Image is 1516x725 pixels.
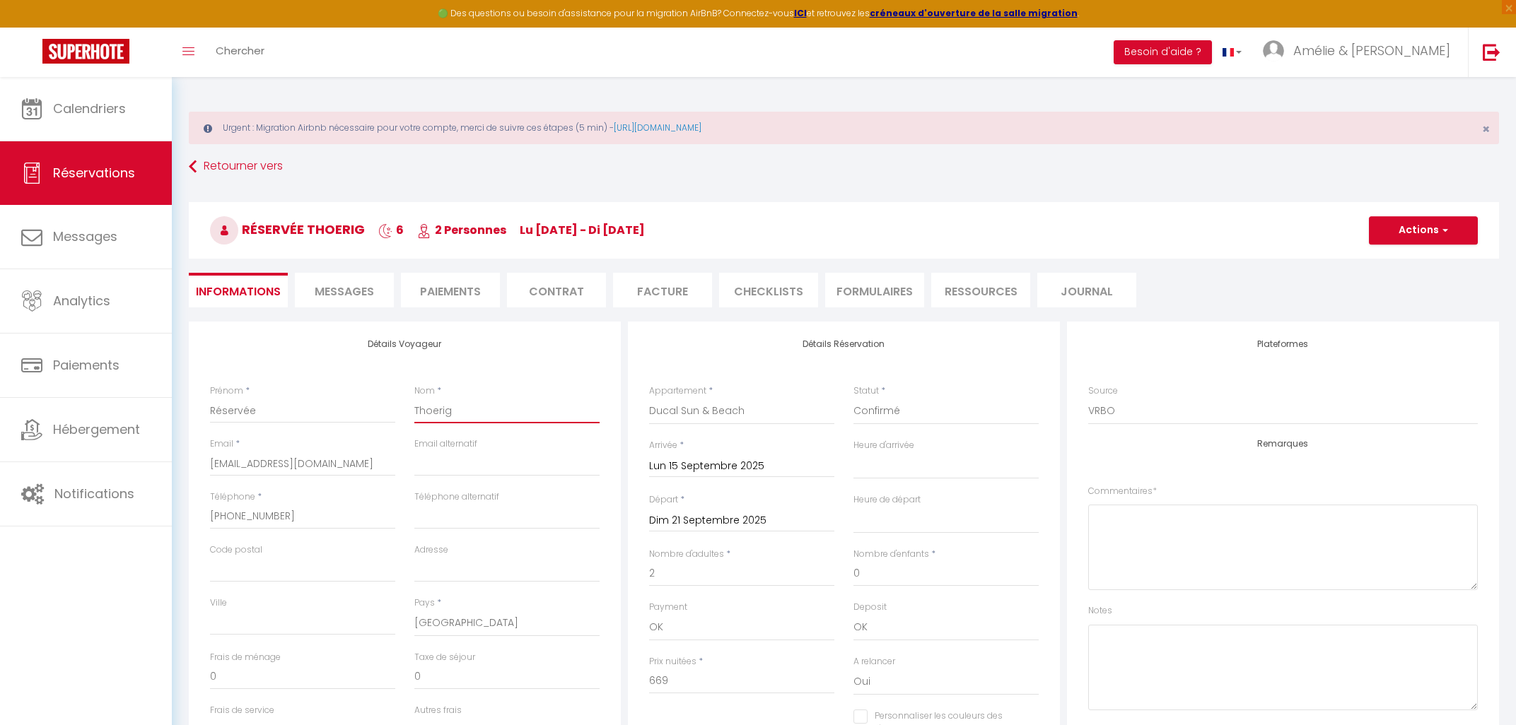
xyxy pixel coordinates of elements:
[378,222,404,238] span: 6
[205,28,275,77] a: Chercher
[1369,216,1478,244] button: Actions
[853,548,929,561] label: Nombre d'enfants
[417,222,506,238] span: 2 Personnes
[42,39,129,64] img: Super Booking
[649,384,706,398] label: Appartement
[54,485,134,502] span: Notifications
[189,154,1499,179] a: Retourner vers
[1293,42,1450,59] span: Amélie & [PERSON_NAME]
[1088,384,1118,398] label: Source
[1482,123,1490,136] button: Close
[216,43,264,58] span: Chercher
[794,7,807,19] a: ICI
[1482,120,1490,138] span: ×
[870,7,1078,19] a: créneaux d'ouverture de la salle migration
[853,655,895,668] label: A relancer
[189,273,288,307] li: Informations
[1037,273,1136,307] li: Journal
[53,164,135,182] span: Réservations
[614,122,701,134] a: [URL][DOMAIN_NAME]
[53,420,140,438] span: Hébergement
[210,543,262,557] label: Code postal
[1456,661,1505,714] iframe: Chat
[210,339,600,349] h4: Détails Voyageur
[1483,43,1500,61] img: logout
[649,493,678,507] label: Départ
[853,439,914,452] label: Heure d'arrivée
[825,273,924,307] li: FORMULAIRES
[507,273,606,307] li: Contrat
[853,384,879,398] label: Statut
[1263,40,1284,61] img: ...
[53,228,117,245] span: Messages
[414,543,448,557] label: Adresse
[649,601,687,614] label: Payment
[414,704,462,717] label: Autres frais
[520,222,645,238] span: lu [DATE] - di [DATE]
[649,655,696,668] label: Prix nuitées
[1088,339,1478,349] h4: Plateformes
[853,493,921,507] label: Heure de départ
[53,356,119,374] span: Paiements
[210,651,281,664] label: Frais de ménage
[189,112,1499,144] div: Urgent : Migration Airbnb nécessaire pour votre compte, merci de suivre ces étapes (5 min) -
[315,283,374,300] span: Messages
[719,273,818,307] li: CHECKLISTS
[210,596,227,610] label: Ville
[414,384,435,398] label: Nom
[210,490,255,504] label: Téléphone
[931,273,1030,307] li: Ressources
[414,490,499,504] label: Téléphone alternatif
[210,704,274,717] label: Frais de service
[649,439,677,452] label: Arrivée
[53,100,126,117] span: Calendriers
[613,273,712,307] li: Facture
[1088,439,1478,449] h4: Remarques
[210,384,243,398] label: Prénom
[1088,485,1157,498] label: Commentaires
[1088,604,1112,618] label: Notes
[1252,28,1468,77] a: ... Amélie & [PERSON_NAME]
[210,437,233,451] label: Email
[210,220,365,238] span: Réservée Thoerig
[649,339,1039,349] h4: Détails Réservation
[649,548,724,561] label: Nombre d'adultes
[53,292,110,310] span: Analytics
[414,437,477,451] label: Email alternatif
[1114,40,1212,64] button: Besoin d'aide ?
[414,651,475,664] label: Taxe de séjour
[401,273,500,307] li: Paiements
[853,601,887,614] label: Deposit
[11,6,54,48] button: Ouvrir le widget de chat LiveChat
[414,596,435,610] label: Pays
